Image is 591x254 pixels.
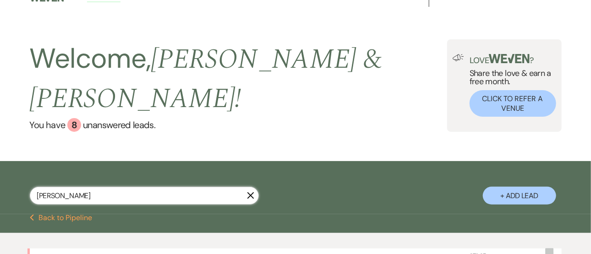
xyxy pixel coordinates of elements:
div: 8 [67,118,81,132]
img: weven-logo-green.svg [489,54,530,63]
span: [PERSON_NAME] & [PERSON_NAME] ! [30,38,383,120]
button: Click to Refer a Venue [470,90,556,117]
input: Search by name, event date, email address or phone number [30,187,259,205]
img: loud-speaker-illustration.svg [453,54,464,61]
a: You have 8 unanswered leads. [30,118,447,132]
p: Love ? [470,54,556,65]
h2: Welcome, [30,39,447,118]
button: Back to Pipeline [30,214,93,222]
div: Share the love & earn a free month. [464,54,556,117]
button: + Add Lead [483,187,556,205]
